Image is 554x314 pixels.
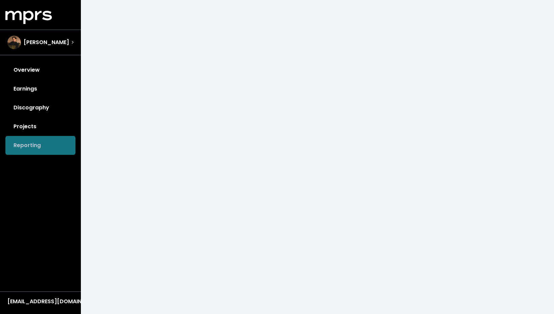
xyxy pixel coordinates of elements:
[24,38,69,46] span: [PERSON_NAME]
[5,13,52,21] a: mprs logo
[7,298,73,306] div: [EMAIL_ADDRESS][DOMAIN_NAME]
[5,79,75,98] a: Earnings
[5,117,75,136] a: Projects
[5,61,75,79] a: Overview
[5,297,75,306] button: [EMAIL_ADDRESS][DOMAIN_NAME]
[5,98,75,117] a: Discography
[7,36,21,49] img: The selected account / producer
